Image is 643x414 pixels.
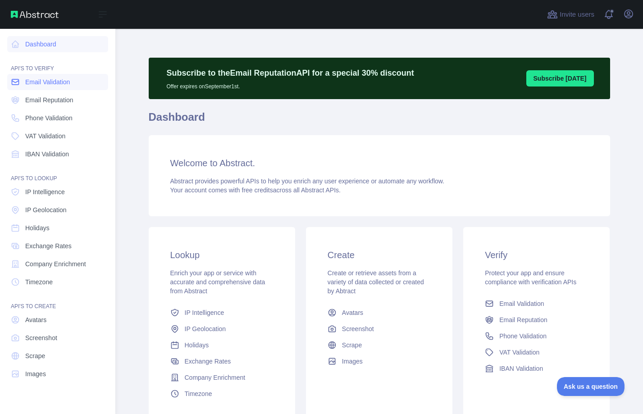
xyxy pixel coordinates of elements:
[481,360,592,377] a: IBAN Validation
[7,128,108,144] a: VAT Validation
[167,321,277,337] a: IP Geolocation
[167,79,414,90] p: Offer expires on September 1st.
[481,296,592,312] a: Email Validation
[25,132,65,141] span: VAT Validation
[242,187,273,194] span: free credits
[7,164,108,182] div: API'S TO LOOKUP
[25,77,70,86] span: Email Validation
[526,70,594,86] button: Subscribe [DATE]
[7,312,108,328] a: Avatars
[7,110,108,126] a: Phone Validation
[185,341,209,350] span: Holidays
[185,389,212,398] span: Timezone
[342,324,374,333] span: Screenshot
[170,157,588,169] h3: Welcome to Abstract.
[499,348,539,357] span: VAT Validation
[545,7,596,22] button: Invite users
[7,292,108,310] div: API'S TO CREATE
[7,238,108,254] a: Exchange Rates
[481,312,592,328] a: Email Reputation
[342,357,363,366] span: Images
[7,74,108,90] a: Email Validation
[7,202,108,218] a: IP Geolocation
[185,324,226,333] span: IP Geolocation
[25,241,72,250] span: Exchange Rates
[25,278,53,287] span: Timezone
[167,386,277,402] a: Timezone
[7,330,108,346] a: Screenshot
[25,369,46,378] span: Images
[167,305,277,321] a: IP Intelligence
[25,223,50,232] span: Holidays
[485,269,576,286] span: Protect your app and ensure compliance with verification APIs
[7,146,108,162] a: IBAN Validation
[7,184,108,200] a: IP Intelligence
[25,205,67,214] span: IP Geolocation
[25,259,86,268] span: Company Enrichment
[499,315,547,324] span: Email Reputation
[7,274,108,290] a: Timezone
[481,328,592,344] a: Phone Validation
[499,364,543,373] span: IBAN Validation
[324,321,434,337] a: Screenshot
[167,67,414,79] p: Subscribe to the Email Reputation API for a special 30 % discount
[7,92,108,108] a: Email Reputation
[328,249,431,261] h3: Create
[342,341,362,350] span: Scrape
[25,351,45,360] span: Scrape
[7,256,108,272] a: Company Enrichment
[25,187,65,196] span: IP Intelligence
[167,369,277,386] a: Company Enrichment
[7,220,108,236] a: Holidays
[25,150,69,159] span: IBAN Validation
[170,269,265,295] span: Enrich your app or service with accurate and comprehensive data from Abstract
[342,308,363,317] span: Avatars
[7,54,108,72] div: API'S TO VERIFY
[324,353,434,369] a: Images
[11,11,59,18] img: Abstract API
[557,377,625,396] iframe: Toggle Customer Support
[481,344,592,360] a: VAT Validation
[170,249,274,261] h3: Lookup
[7,348,108,364] a: Scrape
[324,337,434,353] a: Scrape
[185,308,224,317] span: IP Intelligence
[328,269,424,295] span: Create or retrieve assets from a variety of data collected or created by Abtract
[170,177,445,185] span: Abstract provides powerful APIs to help you enrich any user experience or automate any workflow.
[25,333,57,342] span: Screenshot
[170,187,341,194] span: Your account comes with across all Abstract APIs.
[324,305,434,321] a: Avatars
[7,366,108,382] a: Images
[185,357,231,366] span: Exchange Rates
[167,337,277,353] a: Holidays
[167,353,277,369] a: Exchange Rates
[499,299,544,308] span: Email Validation
[25,96,73,105] span: Email Reputation
[185,373,246,382] span: Company Enrichment
[560,9,594,20] span: Invite users
[485,249,588,261] h3: Verify
[7,36,108,52] a: Dashboard
[25,315,46,324] span: Avatars
[499,332,547,341] span: Phone Validation
[149,110,610,132] h1: Dashboard
[25,114,73,123] span: Phone Validation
